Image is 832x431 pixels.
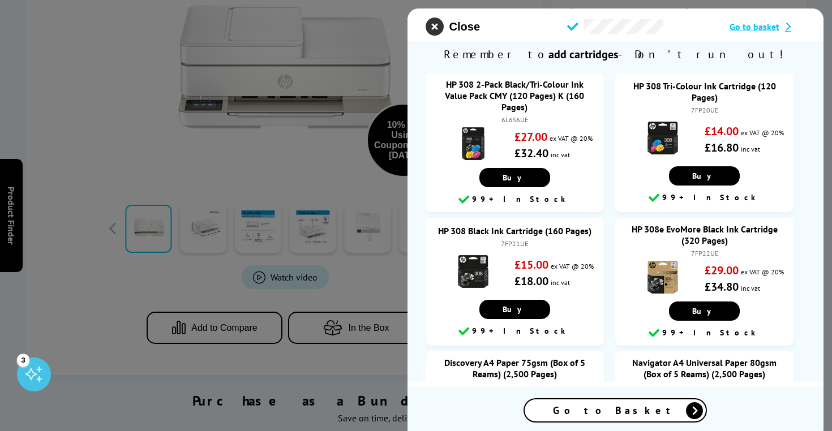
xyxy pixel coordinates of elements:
[627,249,782,257] div: 7FP22UE
[549,47,619,62] b: add cartridges
[643,118,683,158] img: HP 308 Tri-Colour Ink Cartridge (120 Pages)
[632,223,778,246] a: HP 308e EvoMore Black Ink Cartridge (320 Pages)
[551,262,594,270] span: ex VAT @ 20%
[515,274,549,288] strong: £18.00
[503,304,527,314] span: Buy
[643,257,683,297] img: HP 308e EvoMore Black Ink Cartridge (320 Pages)
[551,150,571,159] span: inc vat
[633,357,777,380] a: Navigator A4 Universal Paper 80gsm (Box of 5 Reams) (2,500 Pages)
[741,145,760,153] span: inc vat
[503,173,527,183] span: Buy
[515,146,549,161] strong: £32.40
[453,252,493,291] img: HP 308 Black Ink Cartridge (160 Pages)
[408,41,824,67] span: Remember to - Don’t run out!
[453,124,493,163] img: HP 308 2-Pack Black/Tri-Colour Ink Value Pack CMY (120 Pages) K (160 Pages)
[426,18,480,36] button: close modal
[437,115,593,124] div: 6L6S6UE
[437,239,593,248] div: 7FP21UE
[431,193,598,206] div: 99+ In Stock
[730,21,805,32] a: Go to basket
[627,106,782,114] div: 7FP20UE
[524,398,707,423] a: Go to Basket
[17,354,29,366] div: 3
[693,171,717,181] span: Buy
[741,284,760,292] span: inc vat
[515,257,549,272] strong: £15.00
[621,326,788,340] div: 99+ In Stock
[741,128,784,137] span: ex VAT @ 20%
[554,404,678,417] span: Go to Basket
[730,21,779,32] span: Go to basket
[449,20,480,33] span: Close
[705,140,739,155] strong: £16.80
[445,79,585,113] a: HP 308 2-Pack Black/Tri-Colour Ink Value Pack CMY (120 Pages) K (160 Pages)
[550,134,593,143] span: ex VAT @ 20%
[431,325,598,338] div: 99+ In Stock
[551,278,571,287] span: inc vat
[515,130,548,144] strong: £27.00
[705,124,739,139] strong: £14.00
[693,306,717,316] span: Buy
[438,225,591,236] a: HP 308 Black Ink Cartridge (160 Pages)
[633,80,776,103] a: HP 308 Tri-Colour Ink Cartridge (120 Pages)
[741,268,784,276] span: ex VAT @ 20%
[621,191,788,205] div: 99+ In Stock
[705,263,739,278] strong: £29.00
[705,279,739,294] strong: £34.80
[444,357,585,380] a: Discovery A4 Paper 75gsm (Box of 5 Reams) (2,500 Pages)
